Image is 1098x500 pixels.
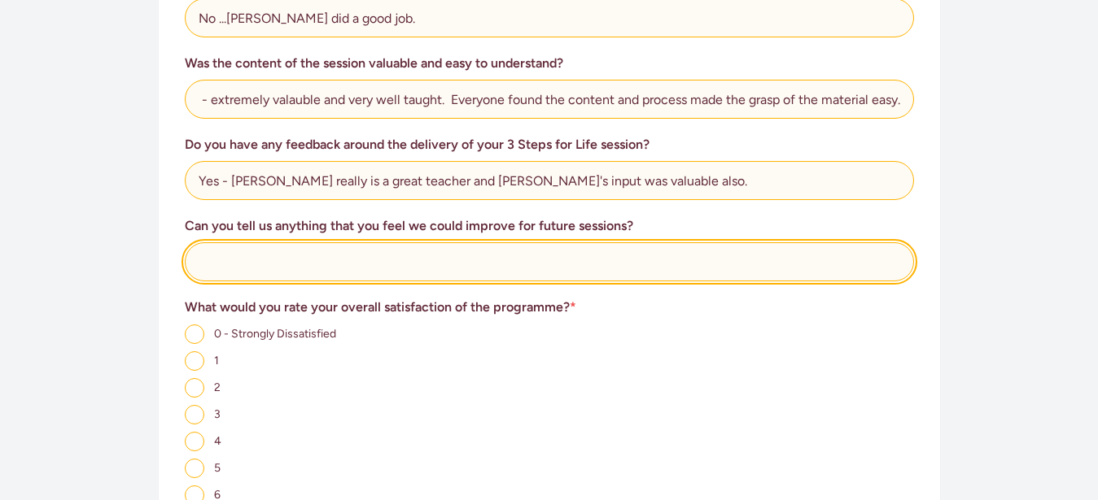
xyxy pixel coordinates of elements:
[185,405,204,424] input: 3
[185,135,914,154] h3: Do you have any feedback around the delivery of your 3 Steps for Life session?
[185,378,204,398] input: 2
[214,380,221,394] span: 2
[214,327,336,341] span: 0 - Strongly Dissatisfied
[185,351,204,371] input: 1
[185,459,204,478] input: 5
[214,434,221,448] span: 4
[214,461,221,475] span: 5
[185,216,914,236] h3: Can you tell us anything that you feel we could improve for future sessions?
[214,407,221,421] span: 3
[185,432,204,451] input: 4
[185,324,204,344] input: 0 - Strongly Dissatisfied
[185,298,914,317] h3: What would you rate your overall satisfaction of the programme?
[214,354,219,367] span: 1
[185,54,914,73] h3: Was the content of the session valuable and easy to understand?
